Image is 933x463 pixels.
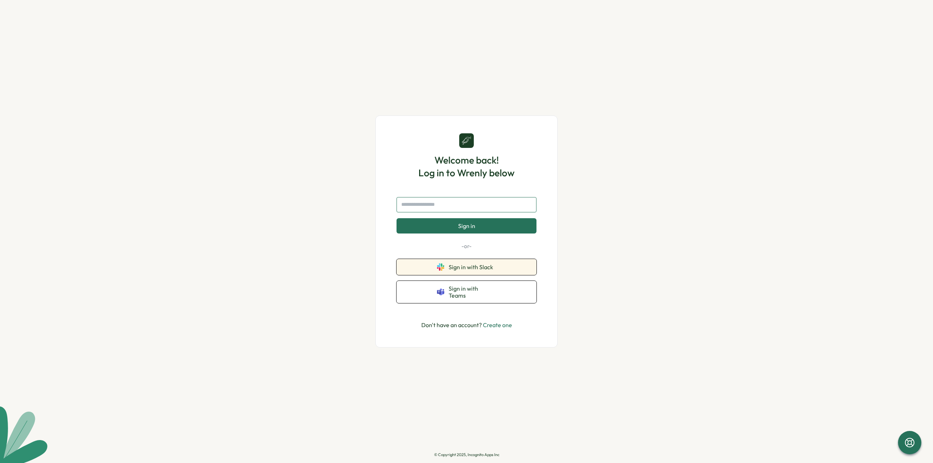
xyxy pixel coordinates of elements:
[483,321,512,329] a: Create one
[434,452,499,457] p: © Copyright 2025, Incognito Apps Inc
[458,223,475,229] span: Sign in
[397,242,536,250] p: -or-
[449,264,496,270] span: Sign in with Slack
[397,281,536,303] button: Sign in with Teams
[397,218,536,234] button: Sign in
[397,259,536,275] button: Sign in with Slack
[418,154,515,179] h1: Welcome back! Log in to Wrenly below
[449,285,496,299] span: Sign in with Teams
[421,321,512,330] p: Don't have an account?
